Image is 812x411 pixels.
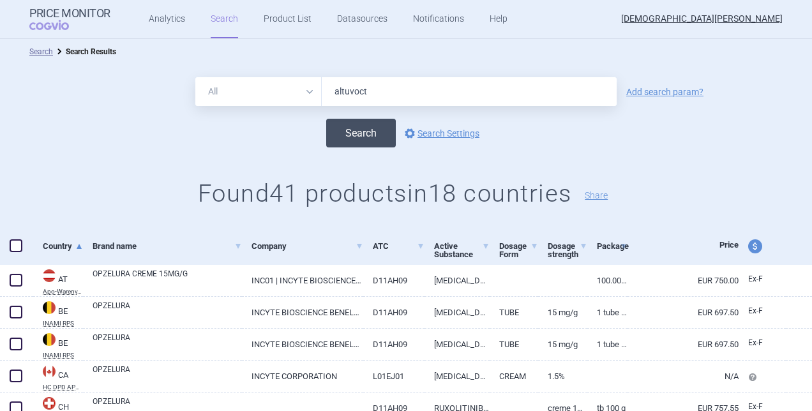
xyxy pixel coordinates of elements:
a: EUR 697.50 [628,297,739,328]
a: INC01 | INCYTE BIOSCIENCES AUSTRI [242,265,364,296]
a: [MEDICAL_DATA] ([MEDICAL_DATA]) [425,361,490,392]
span: Ex-factory price [748,306,763,315]
a: D11AH09 [363,329,425,360]
a: EUR 697.50 [628,329,739,360]
a: 1 tube 100 g crème, 15 mg/g [587,297,628,328]
a: TUBE [490,297,538,328]
abbr: HC DPD APPROVED — Drug Product Database (DPD) published by Health Canada, Government of Canada [43,384,83,391]
a: CACAHC DPD APPROVED [33,364,83,391]
a: Dosage strength [548,230,587,270]
a: Package [597,230,628,262]
a: [MEDICAL_DATA] [425,297,490,328]
a: 15 mg/g [538,297,587,328]
span: Ex-factory price [748,274,763,283]
a: Brand name [93,230,242,262]
a: L01EJ01 [363,361,425,392]
a: OPZELURA [93,332,242,355]
strong: Search Results [66,47,116,56]
abbr: Apo-Warenv.III — Apothekerverlag Warenverzeichnis. Online database developed by the Österreichisc... [43,288,83,295]
a: INCYTE BIOSCIENCE BENELUX [242,329,364,360]
a: OPZELURA CREME 15MG/G [93,268,242,291]
a: [MEDICAL_DATA] [425,265,490,296]
a: OPZELURA [93,300,242,323]
a: Ex-F [739,334,786,353]
a: 1 tube souple 100 g crème, 15 mg/g [587,329,628,360]
a: [MEDICAL_DATA] [425,329,490,360]
a: TUBE [490,329,538,360]
a: Ex-F [739,270,786,289]
strong: Price Monitor [29,7,110,20]
a: Company [252,230,364,262]
a: 15 mg/g [538,329,587,360]
span: Ex-factory price [748,338,763,347]
img: Austria [43,269,56,282]
a: Add search param? [626,87,703,96]
img: Switzerland [43,397,56,410]
a: BEBEINAMI RPS [33,332,83,359]
a: Dosage Form [499,230,538,270]
a: ATC [373,230,425,262]
img: Belgium [43,301,56,314]
button: Share [585,191,608,200]
a: INCYTE BIOSCIENCE BENELUX [242,297,364,328]
span: Ex-factory price [748,402,763,411]
a: Active Substance [434,230,490,270]
li: Search [29,45,53,58]
a: Price MonitorCOGVIO [29,7,110,31]
a: 1.5% [538,361,587,392]
a: Ex-F [739,302,786,321]
img: Belgium [43,333,56,346]
a: D11AH09 [363,297,425,328]
img: Canada [43,365,56,378]
a: OPZELURA [93,364,242,387]
li: Search Results [53,45,116,58]
a: N/A [628,361,739,392]
a: ATATApo-Warenv.III [33,268,83,295]
a: EUR 750.00 [628,265,739,296]
abbr: INAMI RPS — National Institute for Health Disability Insurance, Belgium. Programme web - Médicame... [43,352,83,359]
a: Country [43,230,83,262]
a: CREAM [490,361,538,392]
a: Search [29,47,53,56]
a: BEBEINAMI RPS [33,300,83,327]
abbr: INAMI RPS — National Institute for Health Disability Insurance, Belgium. Programme web - Médicame... [43,320,83,327]
a: 100.00 G | Gramm [587,265,628,296]
span: COGVIO [29,20,87,30]
a: Search Settings [402,126,479,141]
a: D11AH09 [363,265,425,296]
a: INCYTE CORPORATION [242,361,364,392]
button: Search [326,119,396,147]
span: Price [719,240,739,250]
